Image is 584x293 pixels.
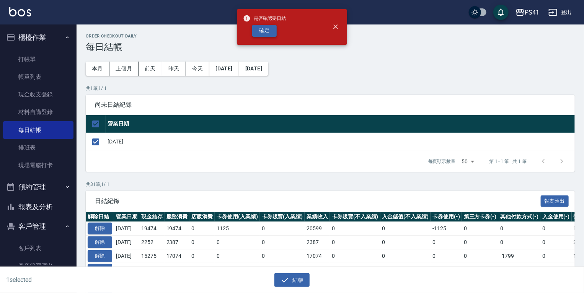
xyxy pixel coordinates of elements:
td: 0 [540,236,572,249]
button: 本月 [86,62,109,76]
td: [DATE] [114,222,139,236]
th: 營業日期 [106,115,575,133]
td: 17074 [165,249,190,263]
td: 2252 [139,236,165,249]
span: 尚未日結紀錄 [95,101,566,109]
td: 2387 [165,236,190,249]
td: 0 [462,249,499,263]
a: 排班表 [3,139,73,156]
button: 確定 [252,25,277,37]
img: Logo [9,7,31,16]
button: 客戶管理 [3,216,73,236]
td: [DATE] [114,263,139,277]
th: 卡券使用(-) [431,212,462,222]
th: 入金使用(-) [540,212,572,222]
td: 0 [431,236,462,249]
button: 解除 [88,264,112,276]
td: 15275 [139,249,165,263]
td: [DATE] [114,236,139,249]
td: 1500 [215,263,260,277]
td: 0 [540,249,572,263]
button: 前天 [139,62,162,76]
button: 結帳 [274,273,310,287]
td: 2387 [305,236,330,249]
button: 櫃檯作業 [3,28,73,47]
td: 0 [431,249,462,263]
td: -1125 [431,222,462,236]
a: 客戶列表 [3,239,73,257]
td: 0 [380,249,431,263]
a: 帳單列表 [3,68,73,86]
td: 0 [462,263,499,277]
td: 19474 [139,222,165,236]
div: 50 [459,151,477,172]
p: 共 1 筆, 1 / 1 [86,85,575,92]
td: 3240 [189,263,215,277]
td: 0 [462,236,499,249]
button: PS41 [512,5,542,20]
th: 店販消費 [189,212,215,222]
td: 19474 [165,222,190,236]
a: 現金收支登錄 [3,86,73,103]
p: 第 1–1 筆 共 1 筆 [489,158,527,165]
th: 其他付款方式(-) [498,212,540,222]
th: 卡券使用(入業績) [215,212,260,222]
td: 37265 [165,263,190,277]
p: 每頁顯示數量 [428,158,456,165]
td: 0 [540,263,572,277]
td: 0 [260,263,305,277]
td: [DATE] [114,249,139,263]
button: [DATE] [209,62,239,76]
td: 1125 [215,222,260,236]
td: 0 [462,222,499,236]
td: 0 [215,236,260,249]
button: close [327,18,344,35]
h2: Order checkout daily [86,34,575,39]
p: 共 31 筆, 1 / 1 [86,181,575,188]
button: 今天 [186,62,210,76]
th: 現金結存 [139,212,165,222]
td: 0 [330,222,380,236]
td: 0 [189,236,215,249]
button: 預約管理 [3,177,73,197]
td: -1500 [431,263,462,277]
button: 報表匯出 [541,195,569,207]
h6: 1 selected [6,275,145,285]
td: 0 [498,236,540,249]
th: 服務消費 [165,212,190,222]
td: [DATE] [106,133,575,151]
span: 是否確認要日結 [243,15,286,22]
td: 0 [380,263,431,277]
button: 昨天 [162,62,186,76]
td: 0 [215,249,260,263]
th: 營業日期 [114,212,139,222]
td: 0 [189,222,215,236]
button: 解除 [88,250,112,262]
td: 0 [330,249,380,263]
div: PS41 [525,8,539,17]
td: 0 [189,249,215,263]
th: 業績收入 [305,212,330,222]
th: 解除日結 [86,212,114,222]
td: 0 [330,236,380,249]
button: 解除 [88,236,112,248]
button: [DATE] [239,62,268,76]
td: -1799 [498,249,540,263]
a: 材料自購登錄 [3,103,73,121]
td: 0 [380,236,431,249]
td: 27897 [139,263,165,277]
a: 打帳單 [3,50,73,68]
td: 0 [260,222,305,236]
a: 每日結帳 [3,121,73,139]
th: 入金儲值(不入業績) [380,212,431,222]
a: 報表匯出 [541,197,569,204]
button: 報表及分析 [3,197,73,217]
td: 0 [380,222,431,236]
td: -12608 [498,263,540,277]
th: 第三方卡券(-) [462,212,499,222]
button: 上個月 [109,62,139,76]
span: 日結紀錄 [95,197,541,205]
td: 0 [498,222,540,236]
a: 現場電腦打卡 [3,156,73,174]
td: 42005 [305,263,330,277]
